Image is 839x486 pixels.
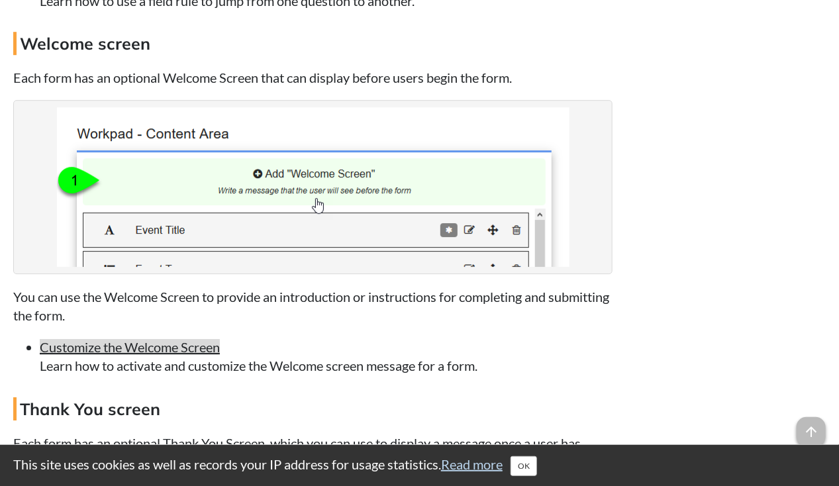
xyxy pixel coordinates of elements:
h4: Welcome screen [13,32,613,55]
h4: Thank You screen [13,397,613,420]
img: The Add Welcome Screen area of the Workpad [57,107,569,267]
p: Each form has an optional Thank You Screen, which you can use to display a message once a user ha... [13,434,613,471]
a: Read more [441,456,503,472]
p: You can use the Welcome Screen to provide an introduction or instructions for completing and subm... [13,287,613,324]
button: Close [511,456,537,476]
span: arrow_upward [797,417,826,446]
p: Each form has an optional Welcome Screen that can display before users begin the form. [13,68,613,87]
a: arrow_upward [797,418,826,434]
a: Customize the Welcome Screen [40,339,220,355]
li: Learn how to activate and customize the Welcome screen message for a form. [40,338,613,375]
